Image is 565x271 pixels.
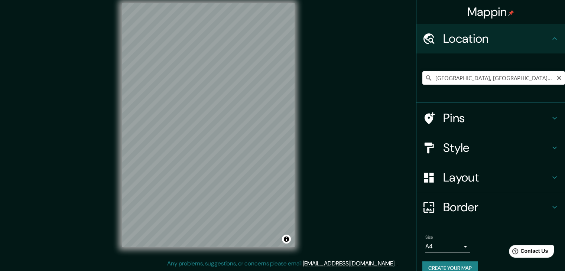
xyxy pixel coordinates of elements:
[508,10,514,16] img: pin-icon.png
[303,259,394,267] a: [EMAIL_ADDRESS][DOMAIN_NAME]
[122,3,295,247] canvas: Map
[416,133,565,163] div: Style
[443,200,550,215] h4: Border
[443,140,550,155] h4: Style
[416,192,565,222] div: Border
[443,111,550,125] h4: Pins
[422,71,565,85] input: Pick your city or area
[282,235,291,244] button: Toggle attribution
[397,259,398,268] div: .
[167,259,396,268] p: Any problems, suggestions, or concerns please email .
[443,31,550,46] h4: Location
[416,163,565,192] div: Layout
[556,74,562,81] button: Clear
[499,242,557,263] iframe: Help widget launcher
[425,241,470,252] div: A4
[443,170,550,185] h4: Layout
[416,24,565,53] div: Location
[396,259,397,268] div: .
[416,103,565,133] div: Pins
[467,4,514,19] h4: Mappin
[425,234,433,241] label: Size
